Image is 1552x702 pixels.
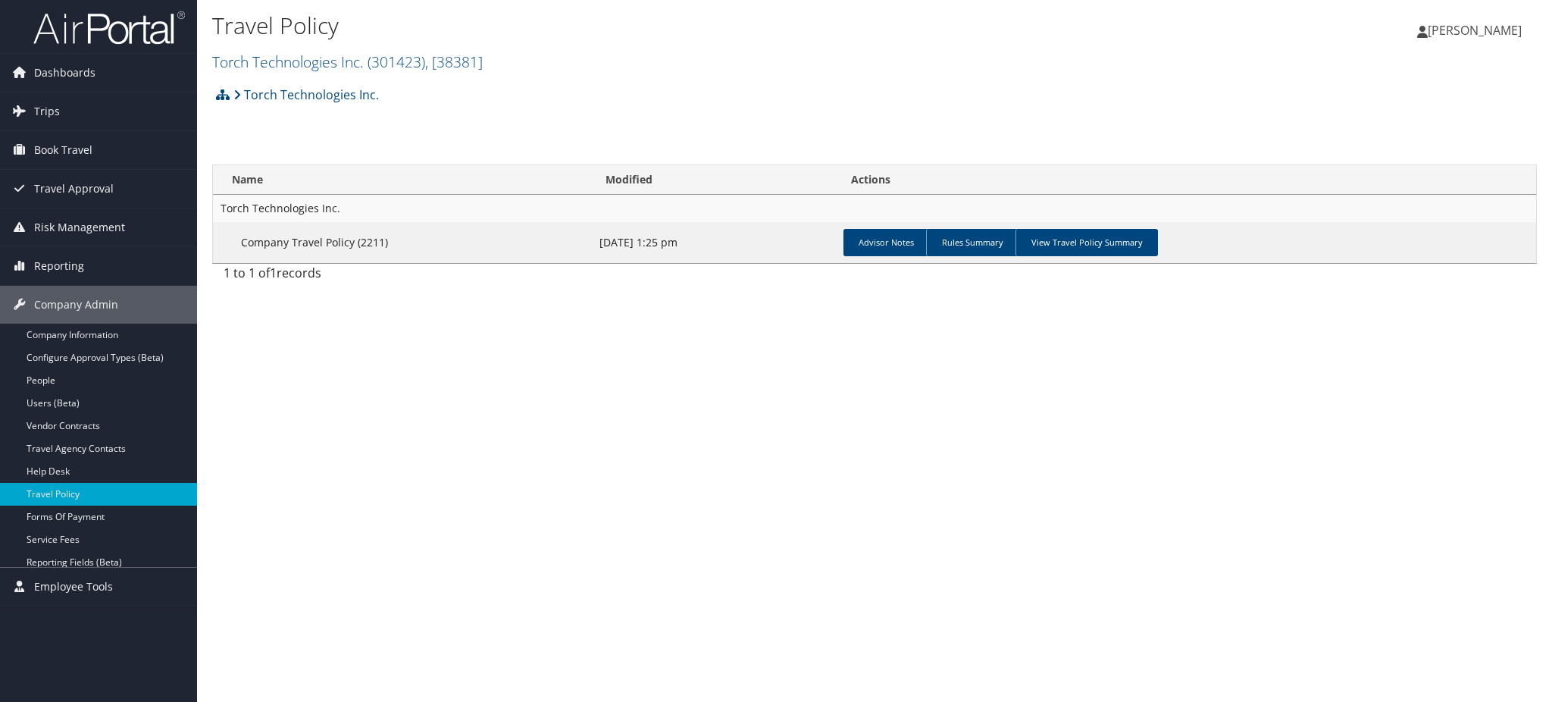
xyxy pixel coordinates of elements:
[592,222,837,263] td: [DATE] 1:25 pm
[213,222,592,263] td: Company Travel Policy (2211)
[425,52,483,72] span: , [ 38381 ]
[592,165,837,195] th: Modified: activate to sort column ascending
[1417,8,1537,53] a: [PERSON_NAME]
[270,265,277,281] span: 1
[34,286,118,324] span: Company Admin
[843,229,929,256] a: Advisor Notes
[224,264,532,290] div: 1 to 1 of records
[926,229,1018,256] a: Rules Summary
[34,131,92,169] span: Book Travel
[368,52,425,72] span: ( 301423 )
[34,208,125,246] span: Risk Management
[33,10,185,45] img: airportal-logo.png
[213,165,592,195] th: Name: activate to sort column ascending
[34,170,114,208] span: Travel Approval
[34,54,95,92] span: Dashboards
[212,10,1095,42] h1: Travel Policy
[34,568,113,606] span: Employee Tools
[34,92,60,130] span: Trips
[212,52,483,72] a: Torch Technologies Inc.
[233,80,379,110] a: Torch Technologies Inc.
[213,195,1536,222] td: Torch Technologies Inc.
[1015,229,1158,256] a: View Travel Policy Summary
[34,247,84,285] span: Reporting
[837,165,1536,195] th: Actions
[1428,22,1522,39] span: [PERSON_NAME]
